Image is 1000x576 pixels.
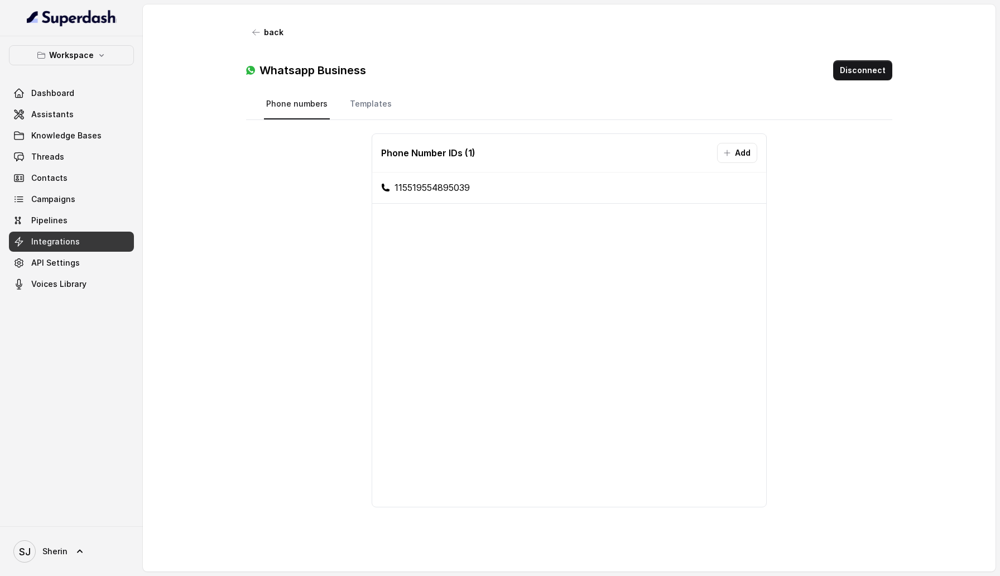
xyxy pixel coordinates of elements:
button: Workspace [9,45,134,65]
span: Integrations [31,236,80,247]
a: Phone numbers [264,89,330,119]
span: Dashboard [31,88,74,99]
li: 115519554895039 [372,172,766,204]
a: Voices Library [9,274,134,294]
a: Assistants [9,104,134,124]
nav: Tabs [264,89,874,119]
a: Integrations [9,232,134,252]
a: Campaigns [9,189,134,209]
span: Voices Library [31,279,86,290]
a: Pipelines [9,210,134,231]
a: Knowledge Bases [9,126,134,146]
a: API Settings [9,253,134,273]
h3: Whatsapp Business [259,63,366,78]
text: SJ [19,546,31,558]
a: Threads [9,147,134,167]
a: Contacts [9,168,134,188]
img: whatsapp.f50b2aaae0bd8934e9105e63dc750668.svg [246,66,255,75]
a: Dashboard [9,83,134,103]
button: back [246,22,290,42]
button: Disconnect [833,60,892,80]
span: Campaigns [31,194,75,205]
p: Workspace [49,49,94,62]
span: Pipelines [31,215,68,226]
a: Templates [348,89,394,119]
span: Knowledge Bases [31,130,102,141]
span: Threads [31,151,64,162]
button: Add [717,143,757,163]
span: API Settings [31,257,80,268]
span: Sherin [42,546,68,557]
h3: Phone Number IDs ( 1 ) [381,146,475,160]
span: Assistants [31,109,74,120]
span: Contacts [31,172,68,184]
a: Sherin [9,536,134,567]
img: light.svg [27,9,117,27]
